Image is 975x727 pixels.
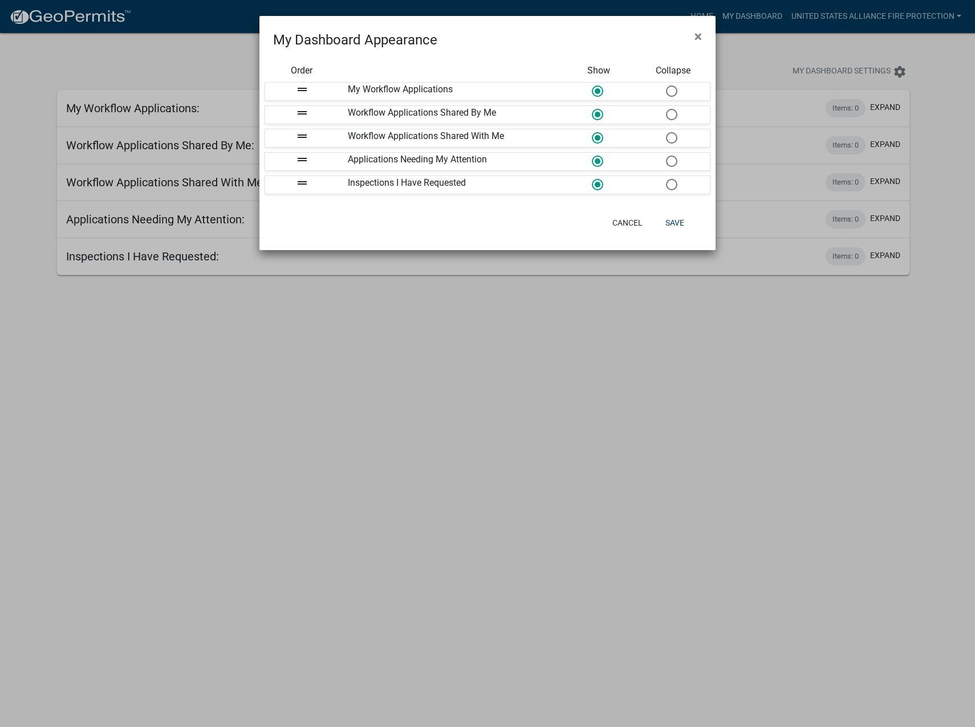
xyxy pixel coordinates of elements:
button: Save [656,213,693,233]
div: Workflow Applications Shared By Me [339,106,562,124]
div: My Workflow Applications [339,83,562,100]
div: Workflow Applications Shared With Me [339,129,562,147]
div: Applications Needing My Attention [339,153,562,170]
i: drag_handle [295,153,309,166]
button: Close [685,21,711,52]
div: Order [265,64,339,77]
i: drag_handle [295,176,309,190]
h4: My Dashboard Appearance [273,30,437,50]
div: Show [562,64,636,77]
i: drag_handle [295,129,309,143]
div: Collapse [636,64,710,77]
i: drag_handle [295,83,309,96]
i: drag_handle [295,106,309,120]
div: Inspections I Have Requested [339,176,562,194]
span: × [694,28,702,44]
button: Cancel [603,213,652,233]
